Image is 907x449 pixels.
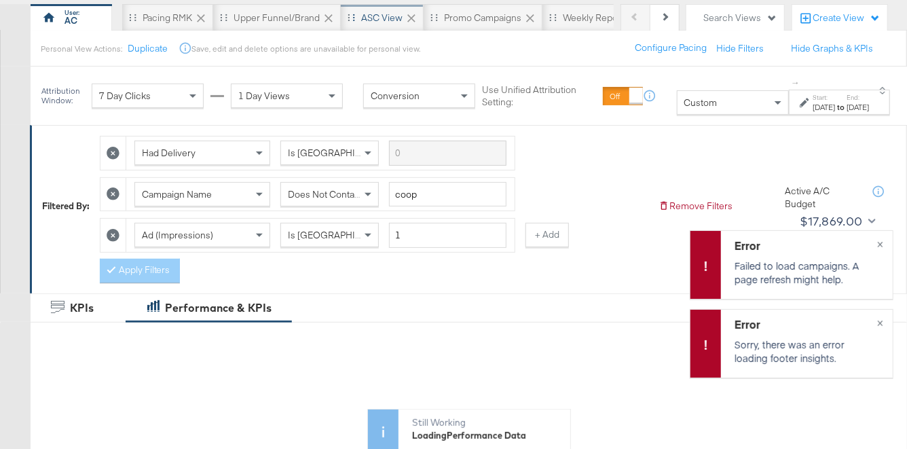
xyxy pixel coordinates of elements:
span: × [877,314,883,329]
div: Drag to reorder tab [348,14,355,21]
span: Is [GEOGRAPHIC_DATA] [288,229,392,241]
div: $17,869.00 [800,211,863,232]
div: Drag to reorder tab [549,14,557,21]
span: Campaign Name [142,188,212,200]
label: End: [847,93,869,102]
div: Search Views [703,12,777,24]
span: Had Delivery [142,147,196,159]
div: Save, edit and delete options are unavailable for personal view. [192,43,421,54]
div: Performance & KPIs [165,300,272,316]
input: Enter a search term [389,141,506,166]
p: Failed to load campaigns. A page refresh might help. [735,259,876,286]
button: Duplicate [128,42,168,55]
div: Error [735,317,876,332]
div: Filtered By: [42,200,90,213]
label: Use Unified Attribution Setting: [482,84,597,109]
p: Sorry, there was an error loading footer insights. [735,338,876,365]
span: Custom [684,96,718,109]
span: Conversion [371,90,420,102]
div: Weekly Report Total [563,12,645,24]
span: × [877,235,883,251]
div: Drag to reorder tab [220,14,227,21]
button: Hide Graphs & KPIs [791,42,873,55]
button: + Add [525,223,569,247]
div: Attribution Window: [41,86,85,105]
div: [DATE] [847,102,869,113]
button: Remove Filters [659,200,733,213]
div: AC [64,14,77,27]
span: ↑ [790,81,803,86]
input: Enter a number [389,223,506,248]
button: × [868,310,893,334]
div: Promo Campaigns [444,12,521,24]
span: Ad (Impressions) [142,229,213,241]
div: Create View [813,12,881,25]
div: KPIs [70,300,94,316]
div: Upper Funnel/Brand [234,12,320,24]
span: 1 Day Views [238,90,290,102]
div: Drag to reorder tab [430,14,438,21]
div: ASC View [361,12,403,24]
button: $17,869.00 [794,210,878,232]
button: × [868,231,893,255]
div: Pacing RMK [143,12,192,24]
strong: to [835,102,847,112]
input: Enter a search term [389,182,506,207]
button: Configure Pacing [625,36,716,60]
div: Error [735,238,876,253]
button: Hide Filters [716,42,764,55]
div: [DATE] [813,102,835,113]
span: Does Not Contain [288,188,362,200]
div: Active A/C Budget [785,185,859,210]
label: Start: [813,93,835,102]
div: Drag to reorder tab [129,14,136,21]
span: 7 Day Clicks [99,90,151,102]
span: Is [GEOGRAPHIC_DATA] [288,147,392,159]
div: Personal View Actions: [41,43,123,54]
